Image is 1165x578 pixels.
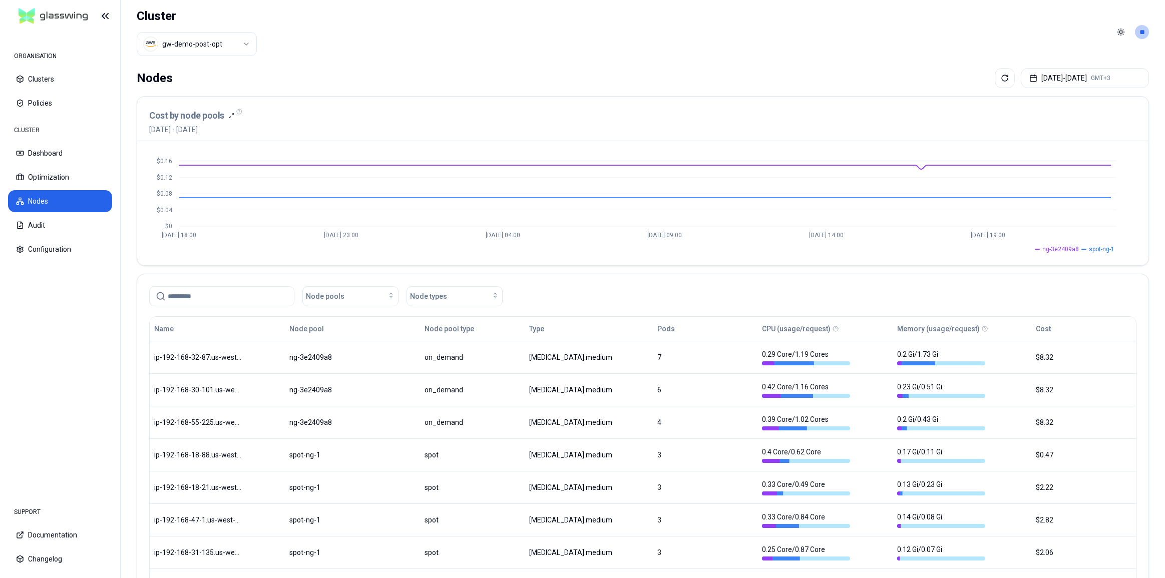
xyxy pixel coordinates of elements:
div: ip-192-168-18-88.us-west-1.compute.internal [154,450,242,460]
div: spot [425,547,520,557]
div: ng-3e2409a8 [289,352,377,362]
div: 0.42 Core / 1.16 Cores [762,382,850,398]
tspan: $0 [165,223,172,230]
tspan: [DATE] 23:00 [324,232,358,239]
tspan: $0.12 [157,174,172,181]
button: Changelog [8,548,112,570]
div: ip-192-168-47-1.us-west-1.compute.internal [154,515,242,525]
button: Nodes [8,190,112,212]
div: ip-192-168-18-21.us-west-1.compute.internal [154,482,242,492]
button: Policies [8,92,112,114]
span: GMT+3 [1091,74,1110,82]
button: Node pool type [425,319,474,339]
button: Name [154,319,174,339]
div: on_demand [425,352,520,362]
div: ORGANISATION [8,46,112,66]
div: $2.06 [1036,547,1131,557]
button: [DATE]-[DATE]GMT+3 [1021,68,1149,88]
span: [DATE] - [DATE] [149,125,234,135]
div: 3 [657,450,753,460]
button: Dashboard [8,142,112,164]
div: ng-3e2409a8 [289,417,377,427]
button: Node pools [302,286,399,306]
div: 0.17 Gi / 0.11 Gi [897,447,985,463]
span: Node types [410,291,447,301]
h3: Cost by node pools [149,109,224,123]
div: t3.medium [529,515,648,525]
img: aws [146,39,156,49]
div: spot [425,482,520,492]
div: 0.33 Core / 0.84 Core [762,512,850,528]
div: ip-192-168-31-135.us-west-1.compute.internal [154,547,242,557]
div: $8.32 [1036,352,1131,362]
div: 0.25 Core / 0.87 Core [762,544,850,560]
button: Node types [407,286,503,306]
div: gw-demo-post-opt [162,39,222,49]
button: Optimization [8,166,112,188]
div: t3.medium [529,352,648,362]
tspan: [DATE] 04:00 [486,232,520,239]
button: Audit [8,214,112,236]
button: Pods [657,319,675,339]
div: on_demand [425,417,520,427]
tspan: [DATE] 14:00 [809,232,844,239]
div: t3.medium [529,482,648,492]
div: spot-ng-1 [289,450,377,460]
span: ng-3e2409a8 [1042,245,1079,253]
div: ip-192-168-32-87.us-west-1.compute.internal [154,352,242,362]
div: Nodes [137,68,173,88]
div: ip-192-168-55-225.us-west-1.compute.internal [154,417,242,427]
div: 0.2 Gi / 0.43 Gi [897,414,985,430]
div: 0.13 Gi / 0.23 Gi [897,479,985,495]
div: ip-192-168-30-101.us-west-1.compute.internal [154,385,242,395]
div: 0.23 Gi / 0.51 Gi [897,382,985,398]
div: 0.39 Core / 1.02 Cores [762,414,850,430]
div: $8.32 [1036,417,1131,427]
div: 3 [657,547,753,557]
tspan: [DATE] 18:00 [162,232,196,239]
img: GlassWing [15,5,92,28]
div: 4 [657,417,753,427]
button: CPU (usage/request) [762,319,831,339]
div: spot-ng-1 [289,515,377,525]
div: 0.29 Core / 1.19 Cores [762,349,850,365]
tspan: $0.08 [157,190,172,197]
h1: Cluster [137,8,257,24]
button: Documentation [8,524,112,546]
div: spot-ng-1 [289,547,377,557]
div: t3.medium [529,385,648,395]
tspan: $0.04 [157,207,173,214]
div: ng-3e2409a8 [289,385,377,395]
tspan: [DATE] 09:00 [647,232,682,239]
div: 3 [657,515,753,525]
button: Type [529,319,544,339]
div: on_demand [425,385,520,395]
div: t3.medium [529,417,648,427]
div: 0.33 Core / 0.49 Core [762,479,850,495]
div: SUPPORT [8,502,112,522]
div: 0.2 Gi / 1.73 Gi [897,349,985,365]
span: spot-ng-1 [1089,245,1114,253]
div: 0.14 Gi / 0.08 Gi [897,512,985,528]
div: spot [425,515,520,525]
div: 7 [657,352,753,362]
div: 6 [657,385,753,395]
div: 0.12 Gi / 0.07 Gi [897,544,985,560]
div: t3.medium [529,547,648,557]
tspan: $0.16 [157,158,172,165]
tspan: [DATE] 19:00 [971,232,1005,239]
button: Memory (usage/request) [897,319,980,339]
button: Configuration [8,238,112,260]
button: Cost [1036,319,1051,339]
button: Clusters [8,68,112,90]
div: $2.82 [1036,515,1131,525]
div: $2.22 [1036,482,1131,492]
div: $0.47 [1036,450,1131,460]
div: spot-ng-1 [289,482,377,492]
div: $8.32 [1036,385,1131,395]
button: Node pool [289,319,324,339]
span: Node pools [306,291,344,301]
div: spot [425,450,520,460]
div: t3.medium [529,450,648,460]
button: Select a value [137,32,257,56]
